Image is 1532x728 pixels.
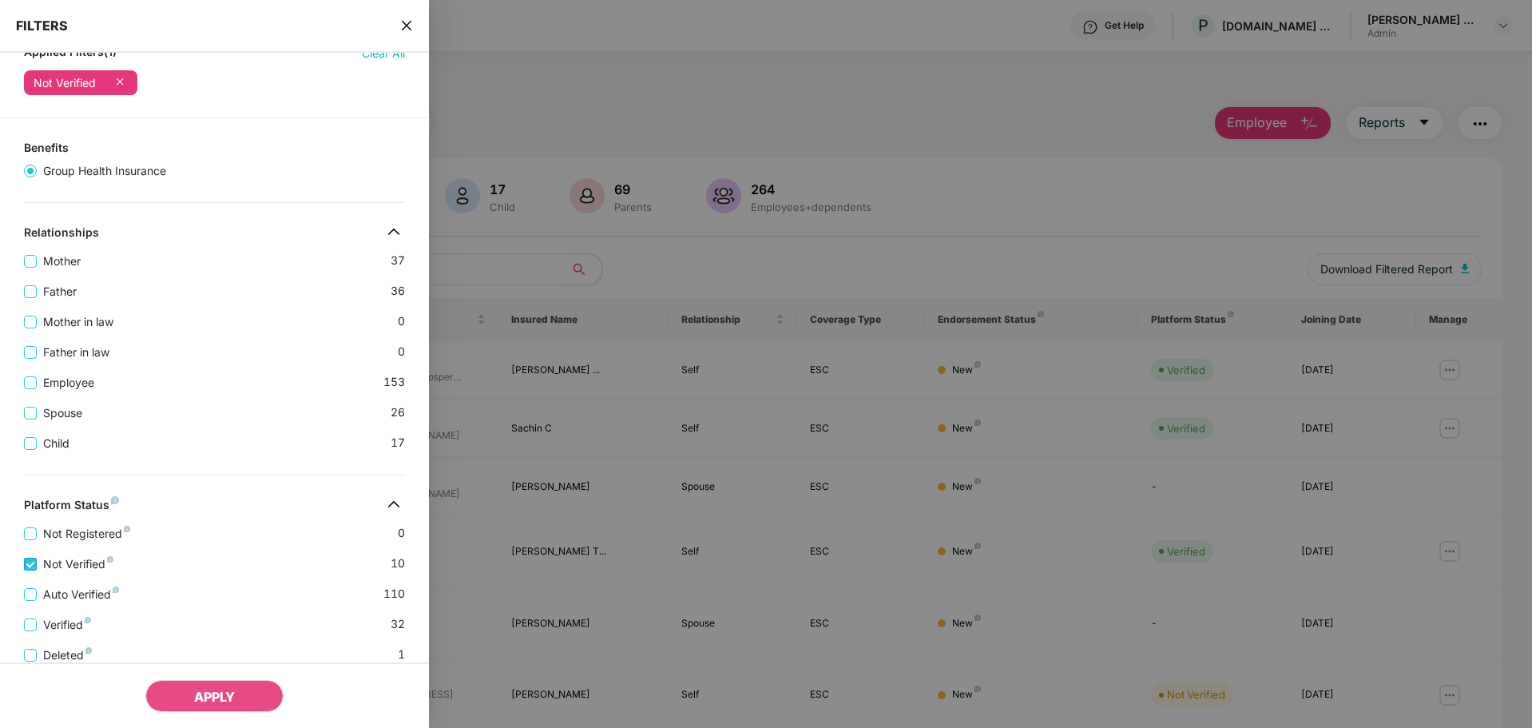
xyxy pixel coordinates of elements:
span: Not Registered [37,525,137,543]
span: Employee [37,374,101,392]
span: Group Health Insurance [37,162,173,180]
span: FILTERS [16,18,68,34]
span: Clear All [362,45,405,62]
span: 26 [391,404,405,422]
span: Father [37,283,83,300]
span: Father in law [37,344,116,361]
span: 153 [383,373,405,392]
span: Applied Filters(1) [24,45,117,62]
span: Mother [37,253,87,270]
span: Spouse [37,404,89,422]
span: 17 [391,434,405,452]
img: svg+xml;base64,PHN2ZyB4bWxucz0iaHR0cDovL3d3dy53My5vcmcvMjAwMC9zdmciIHdpZHRoPSI4IiBoZWlnaHQ9IjgiIH... [124,526,130,532]
span: 1 [398,646,405,664]
div: Relationships [24,225,99,245]
span: 0 [398,524,405,543]
span: Not Verified [37,555,120,573]
img: svg+xml;base64,PHN2ZyB4bWxucz0iaHR0cDovL3d3dy53My5vcmcvMjAwMC9zdmciIHdpZHRoPSIzMiIgaGVpZ2h0PSIzMi... [381,491,407,517]
span: Verified [37,616,97,634]
span: APPLY [194,689,235,705]
span: 32 [391,615,405,634]
img: svg+xml;base64,PHN2ZyB4bWxucz0iaHR0cDovL3d3dy53My5vcmcvMjAwMC9zdmciIHdpZHRoPSI4IiBoZWlnaHQ9IjgiIH... [113,587,119,593]
span: 110 [383,585,405,603]
div: Platform Status [24,498,119,517]
div: Not Verified [34,77,96,90]
img: svg+xml;base64,PHN2ZyB4bWxucz0iaHR0cDovL3d3dy53My5vcmcvMjAwMC9zdmciIHdpZHRoPSI4IiBoZWlnaHQ9IjgiIH... [107,556,113,563]
img: svg+xml;base64,PHN2ZyB4bWxucz0iaHR0cDovL3d3dy53My5vcmcvMjAwMC9zdmciIHdpZHRoPSIzMiIgaGVpZ2h0PSIzMi... [381,219,407,245]
span: Deleted [37,646,98,664]
span: 0 [398,343,405,361]
span: close [400,18,413,34]
span: Auto Verified [37,586,125,603]
span: Mother in law [37,313,120,331]
button: APPLY [145,680,284,712]
span: 36 [391,282,405,300]
img: svg+xml;base64,PHN2ZyB4bWxucz0iaHR0cDovL3d3dy53My5vcmcvMjAwMC9zdmciIHdpZHRoPSI4IiBoZWlnaHQ9IjgiIH... [85,617,91,623]
img: svg+xml;base64,PHN2ZyB4bWxucz0iaHR0cDovL3d3dy53My5vcmcvMjAwMC9zdmciIHdpZHRoPSI4IiBoZWlnaHQ9IjgiIH... [85,647,92,654]
span: 37 [391,252,405,270]
span: 0 [398,312,405,331]
img: svg+xml;base64,PHN2ZyB4bWxucz0iaHR0cDovL3d3dy53My5vcmcvMjAwMC9zdmciIHdpZHRoPSI4IiBoZWlnaHQ9IjgiIH... [111,496,119,504]
span: Child [37,435,76,452]
span: 10 [391,555,405,573]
